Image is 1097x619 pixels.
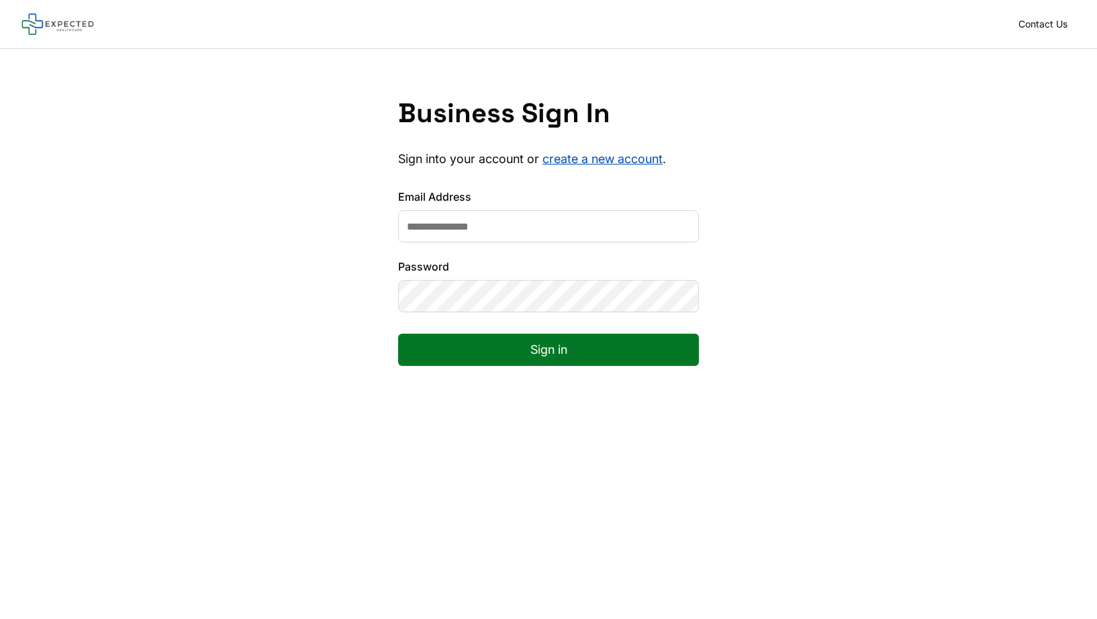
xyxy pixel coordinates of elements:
[1010,15,1076,34] a: Contact Us
[398,189,699,205] label: Email Address
[398,334,699,366] button: Sign in
[542,152,663,166] a: create a new account
[398,258,699,275] label: Password
[398,97,699,130] h1: Business Sign In
[398,151,699,167] p: Sign into your account or .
